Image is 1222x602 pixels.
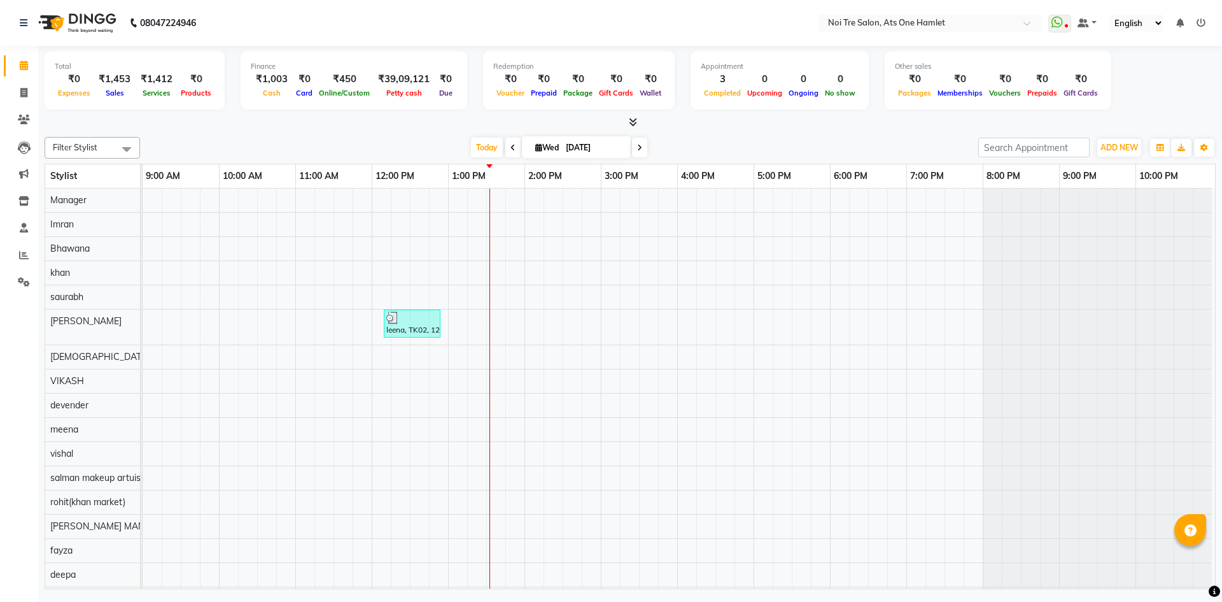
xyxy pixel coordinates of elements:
[136,72,178,87] div: ₹1,412
[50,569,76,580] span: deepa
[983,167,1023,185] a: 8:00 PM
[907,167,947,185] a: 7:00 PM
[140,5,196,41] b: 08047224946
[754,167,794,185] a: 5:00 PM
[560,89,596,97] span: Package
[55,72,94,87] div: ₹0
[50,448,73,459] span: vishal
[986,72,1024,87] div: ₹0
[178,72,214,87] div: ₹0
[293,72,316,87] div: ₹0
[895,89,934,97] span: Packages
[785,89,822,97] span: Ongoing
[562,138,626,157] input: 2025-09-03
[978,138,1090,157] input: Search Appointment
[220,167,265,185] a: 10:00 AM
[934,89,986,97] span: Memberships
[50,170,77,182] span: Stylist
[678,167,718,185] a: 4:00 PM
[372,167,418,185] a: 12:00 PM
[493,61,664,72] div: Redemption
[1169,551,1209,589] iframe: chat widget
[55,89,94,97] span: Expenses
[493,89,528,97] span: Voucher
[143,167,183,185] a: 9:00 AM
[596,72,636,87] div: ₹0
[822,89,859,97] span: No show
[636,89,664,97] span: Wallet
[316,89,373,97] span: Online/Custom
[831,167,871,185] a: 6:00 PM
[50,291,83,303] span: saurabh
[785,72,822,87] div: 0
[701,89,744,97] span: Completed
[293,89,316,97] span: Card
[744,72,785,87] div: 0
[1024,89,1060,97] span: Prepaids
[560,72,596,87] div: ₹0
[178,89,214,97] span: Products
[701,61,859,72] div: Appointment
[1060,89,1101,97] span: Gift Cards
[596,89,636,97] span: Gift Cards
[493,72,528,87] div: ₹0
[251,61,457,72] div: Finance
[50,315,122,327] span: [PERSON_NAME]
[636,72,664,87] div: ₹0
[50,424,78,435] span: meena
[296,167,342,185] a: 11:00 AM
[50,351,150,362] span: [DEMOGRAPHIC_DATA]
[744,89,785,97] span: Upcoming
[53,142,97,152] span: Filter Stylist
[50,194,87,206] span: Manager
[1024,72,1060,87] div: ₹0
[50,545,73,556] span: fayza
[1100,143,1138,152] span: ADD NEW
[55,61,214,72] div: Total
[895,72,934,87] div: ₹0
[251,72,293,87] div: ₹1,003
[373,72,435,87] div: ₹39,09,121
[701,72,744,87] div: 3
[50,219,74,230] span: Imran
[50,375,84,387] span: VIKASH
[50,243,90,254] span: Bhawana
[986,89,1024,97] span: Vouchers
[385,312,439,336] div: leena, TK02, 12:10 PM-12:55 PM, Blow Dry
[822,72,859,87] div: 0
[1060,72,1101,87] div: ₹0
[895,61,1101,72] div: Other sales
[1097,139,1141,157] button: ADD NEW
[528,89,560,97] span: Prepaid
[471,138,503,157] span: Today
[316,72,373,87] div: ₹450
[383,89,425,97] span: Petty cash
[139,89,174,97] span: Services
[435,72,457,87] div: ₹0
[50,399,88,411] span: devender
[50,472,144,484] span: salman makeup artuist
[260,89,284,97] span: Cash
[601,167,642,185] a: 3:00 PM
[525,167,565,185] a: 2:00 PM
[934,72,986,87] div: ₹0
[1136,167,1181,185] a: 10:00 PM
[1060,167,1100,185] a: 9:00 PM
[532,143,562,152] span: Wed
[528,72,560,87] div: ₹0
[50,496,125,508] span: rohit(khan market)
[436,89,456,97] span: Due
[50,267,70,278] span: khan
[32,5,120,41] img: logo
[50,520,169,532] span: [PERSON_NAME] MANAGER
[94,72,136,87] div: ₹1,453
[449,167,489,185] a: 1:00 PM
[102,89,127,97] span: Sales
